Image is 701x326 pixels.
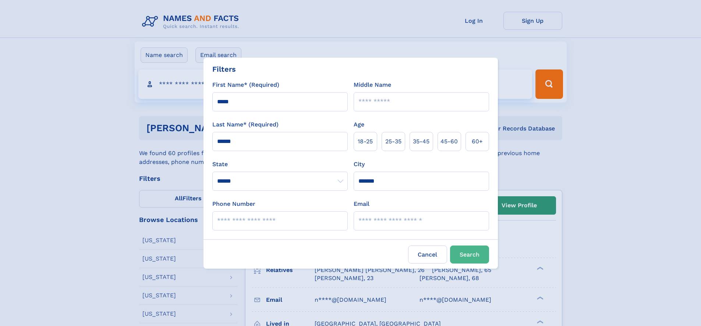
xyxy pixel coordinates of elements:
[385,137,401,146] span: 25‑35
[354,120,364,129] label: Age
[413,137,429,146] span: 35‑45
[212,200,255,208] label: Phone Number
[408,246,447,264] label: Cancel
[450,246,489,264] button: Search
[472,137,483,146] span: 60+
[354,80,391,89] label: Middle Name
[212,160,348,169] label: State
[354,160,365,169] label: City
[354,200,369,208] label: Email
[212,120,279,129] label: Last Name* (Required)
[440,137,458,146] span: 45‑60
[358,137,373,146] span: 18‑25
[212,64,236,75] div: Filters
[212,80,279,89] label: First Name* (Required)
